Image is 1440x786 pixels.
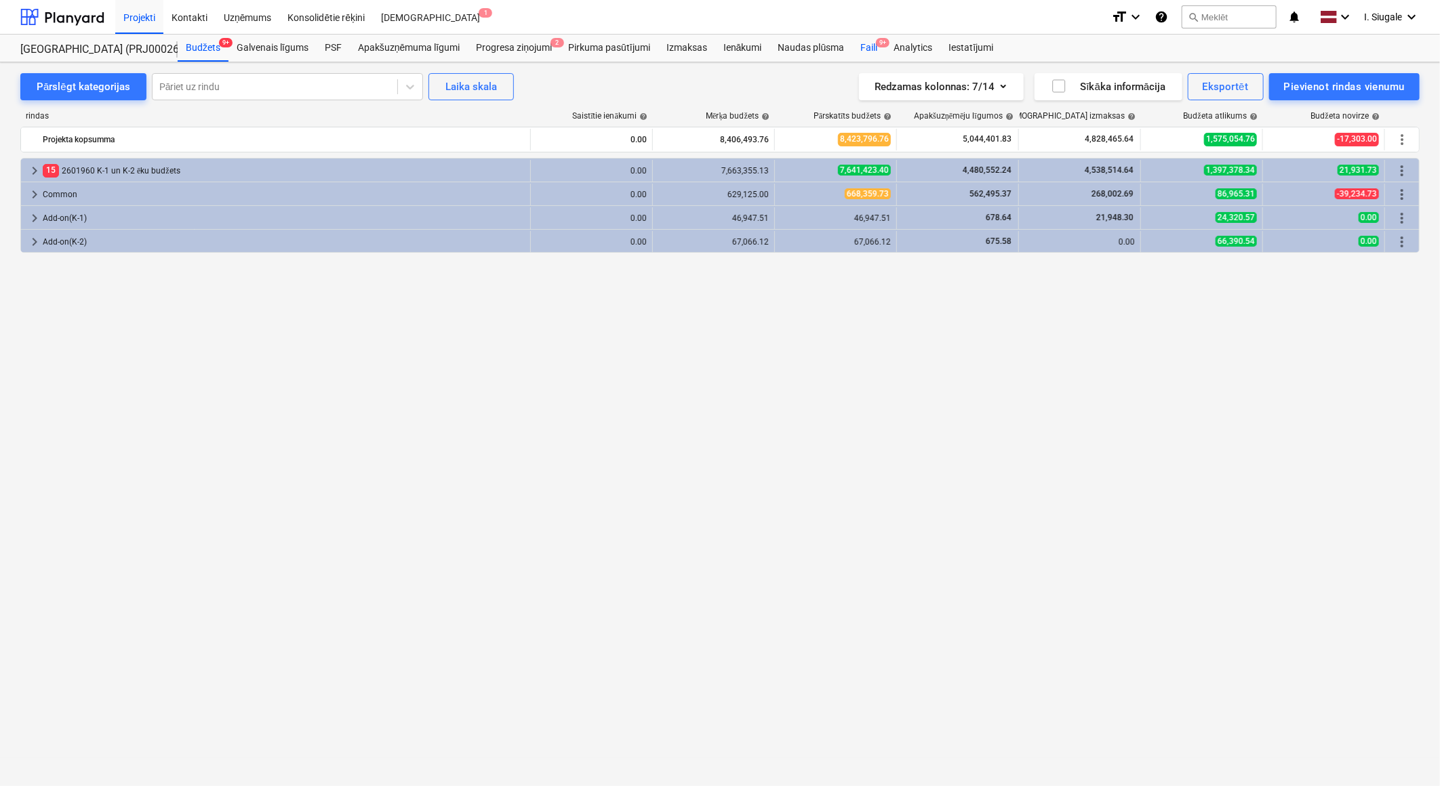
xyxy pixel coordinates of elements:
[43,207,525,229] div: Add-on(K-1)
[838,165,891,175] span: 7,641,423.40
[859,73,1024,100] button: Redzamas kolonnas:7/14
[1247,112,1258,121] span: help
[43,231,525,253] div: Add-on(K-2)
[658,190,769,199] div: 629,125.00
[43,164,59,177] span: 15
[536,166,647,175] div: 0.00
[1155,9,1168,25] i: Zināšanu pamats
[1269,73,1420,100] button: Pievienot rindas vienumu
[637,112,647,121] span: help
[1003,112,1014,121] span: help
[1394,131,1410,148] span: Vairāk darbību
[1003,111,1136,121] div: [DEMOGRAPHIC_DATA] izmaksas
[43,160,525,182] div: 2601960 K-1 un K-2 ēku budžets
[1083,133,1135,145] span: 4,828,465.64
[845,188,891,199] span: 668,359.73
[968,189,1013,199] span: 562,495.37
[961,165,1013,175] span: 4,480,552.24
[875,78,1007,96] div: Redzamas kolonnas : 7/14
[178,35,228,62] a: Budžets9+
[852,35,885,62] div: Faili
[536,213,647,223] div: 0.00
[43,184,525,205] div: Common
[940,35,1001,62] a: Iestatījumi
[1216,236,1257,247] span: 66,390.54
[37,78,130,96] div: Pārslēgt kategorijas
[1287,9,1301,25] i: notifications
[881,112,892,121] span: help
[1394,210,1410,226] span: Vairāk darbību
[838,133,891,146] span: 8,423,796.76
[658,129,769,150] div: 8,406,493.76
[1359,212,1379,223] span: 0.00
[536,237,647,247] div: 0.00
[1184,111,1258,121] div: Budžeta atlikums
[536,190,647,199] div: 0.00
[1216,212,1257,223] span: 24,320.57
[560,35,658,62] div: Pirkuma pasūtījumi
[1364,12,1402,22] span: I. Siugale
[20,111,532,121] div: rindas
[961,133,1013,145] span: 5,044,401.83
[20,73,146,100] button: Pārslēgt kategorijas
[1111,9,1127,25] i: format_size
[26,163,43,179] span: keyboard_arrow_right
[1051,78,1166,96] div: Sīkāka informācija
[706,111,769,121] div: Mērķa budžets
[468,35,560,62] a: Progresa ziņojumi2
[885,35,940,62] div: Analytics
[445,78,497,96] div: Laika skala
[780,237,891,247] div: 67,066.12
[26,186,43,203] span: keyboard_arrow_right
[658,237,769,247] div: 67,066.12
[350,35,468,62] a: Apakšuzņēmuma līgumi
[1394,186,1410,203] span: Vairāk darbību
[1188,12,1199,22] span: search
[658,35,715,62] div: Izmaksas
[1035,73,1182,100] button: Sīkāka informācija
[984,213,1013,222] span: 678.64
[536,129,647,150] div: 0.00
[984,236,1013,246] span: 675.58
[770,35,853,62] a: Naudas plūsma
[658,213,769,223] div: 46,947.51
[780,213,891,223] div: 46,947.51
[43,129,525,150] div: Projekta kopsumma
[219,38,233,47] span: 9+
[1403,9,1420,25] i: keyboard_arrow_down
[1125,112,1136,121] span: help
[1335,133,1379,146] span: -17,303.00
[1311,111,1380,121] div: Budžeta novirze
[479,8,492,18] span: 1
[1337,9,1353,25] i: keyboard_arrow_down
[1204,133,1257,146] span: 1,575,054.76
[1359,236,1379,247] span: 0.00
[468,35,560,62] div: Progresa ziņojumi
[428,73,514,100] button: Laika skala
[1204,165,1257,175] span: 1,397,378.34
[1095,213,1135,222] span: 21,948.30
[1024,237,1135,247] div: 0.00
[26,210,43,226] span: keyboard_arrow_right
[1369,112,1380,121] span: help
[317,35,350,62] a: PSF
[715,35,770,62] a: Ienākumi
[20,43,161,57] div: [GEOGRAPHIC_DATA] (PRJ0002627, K-1 un K-2(2.kārta) 2601960
[551,38,564,47] span: 2
[876,38,889,47] span: 9+
[852,35,885,62] a: Faili9+
[572,111,647,121] div: Saistītie ienākumi
[1182,5,1277,28] button: Meklēt
[1203,78,1249,96] div: Eksportēt
[1394,163,1410,179] span: Vairāk darbību
[26,234,43,250] span: keyboard_arrow_right
[228,35,317,62] a: Galvenais līgums
[658,166,769,175] div: 7,663,355.13
[759,112,769,121] span: help
[1284,78,1405,96] div: Pievienot rindas vienumu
